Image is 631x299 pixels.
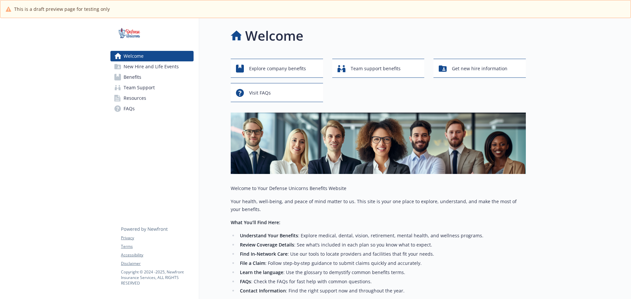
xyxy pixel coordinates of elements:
[121,261,193,267] a: Disclaimer
[238,287,526,295] li: : Find the right support now and throughout the year.
[121,244,193,249] a: Terms
[124,61,179,72] span: New Hire and Life Events
[121,252,193,258] a: Accessibility
[452,62,507,75] span: Get new hire information
[240,269,283,275] strong: Learn the language
[231,83,323,102] button: Visit FAQs
[238,232,526,240] li: : Explore medical, dental, vision, retirement, mental health, and wellness programs.
[238,250,526,258] li: : Use our tools to locate providers and facilities that fit your needs.
[238,241,526,249] li: : See what’s included in each plan so you know what to expect.
[124,93,146,103] span: Resources
[238,259,526,267] li: : Follow step‑by‑step guidance to submit claims quickly and accurately.
[240,288,286,294] strong: Contact Information
[351,62,401,75] span: Team support benefits
[124,72,141,82] span: Benefits
[245,26,303,46] h1: Welcome
[124,51,144,61] span: Welcome
[110,82,194,93] a: Team Support
[110,103,194,114] a: FAQs
[240,260,265,266] strong: File a Claim
[121,269,193,286] p: Copyright © 2024 - 2025 , Newfront Insurance Services, ALL RIGHTS RESERVED
[240,278,251,285] strong: FAQs
[238,278,526,286] li: : Check the FAQs for fast help with common questions.
[231,219,280,225] strong: What You’ll Find Here:
[231,59,323,78] button: Explore company benefits
[110,51,194,61] a: Welcome
[249,62,306,75] span: Explore company benefits
[14,6,110,12] span: This is a draft preview page for testing only
[240,242,294,248] strong: Review Coverage Details
[240,232,298,239] strong: Understand Your Benefits
[238,268,526,276] li: : Use the glossary to demystify common benefits terms.
[231,184,526,192] p: Welcome to Your Defense Unicorns Benefits Website
[332,59,425,78] button: Team support benefits
[249,87,271,99] span: Visit FAQs
[110,61,194,72] a: New Hire and Life Events
[121,235,193,241] a: Privacy
[240,251,288,257] strong: Find In-Network Care
[124,103,135,114] span: FAQs
[110,93,194,103] a: Resources
[433,59,526,78] button: Get new hire information
[231,198,526,213] p: Your health, well‑being, and peace of mind matter to us. This site is your one place to explore, ...
[124,82,155,93] span: Team Support
[231,113,526,174] img: overview page banner
[110,72,194,82] a: Benefits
